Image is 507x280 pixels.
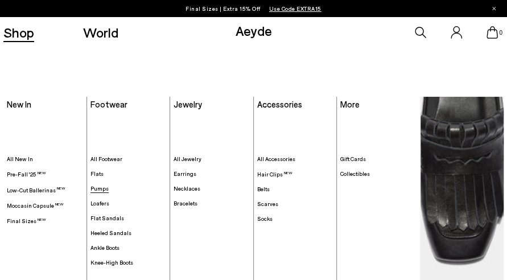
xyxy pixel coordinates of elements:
a: 0 [487,26,498,39]
a: Hair Clips [257,170,333,178]
a: Bracelets [174,200,249,207]
span: Gift Cards [340,155,366,162]
a: Aeyde [236,22,272,39]
span: All Accessories [257,155,295,162]
p: Final Sizes | Extra 15% Off [186,3,321,14]
span: Earrings [174,170,196,177]
a: Flats [90,170,166,178]
a: Loafers [90,200,166,207]
span: Belts [257,186,270,192]
a: More [340,99,360,109]
a: Low-Cut Ballerinas [7,186,83,193]
span: Collectibles [340,170,370,177]
a: All Jewelry [174,155,249,163]
span: Scarves [257,200,278,207]
a: Pumps [90,185,166,192]
a: Gift Cards [340,155,417,163]
span: Loafers [90,200,109,207]
a: Scarves [257,200,333,208]
a: Ankle Boots [90,244,166,252]
a: Socks [257,215,333,223]
span: 0 [498,30,504,36]
a: All New In [7,155,83,163]
a: Flat Sandals [90,215,166,222]
a: Pre-Fall '25 [7,170,83,178]
a: Shop [3,26,34,39]
span: All Jewelry [174,155,201,162]
span: Heeled Sandals [90,229,131,236]
a: Jewelry [174,99,202,109]
span: Knee-High Boots [90,259,133,266]
span: Bracelets [174,200,197,207]
a: All Accessories [257,155,333,163]
a: Earrings [174,170,249,178]
span: Necklaces [174,185,200,192]
span: Low-Cut Ballerinas [7,187,65,193]
a: Knee-High Boots [90,259,166,266]
a: Accessories [257,99,302,109]
a: Collectibles [340,170,417,178]
a: Belts [257,186,333,193]
a: New In [7,99,31,109]
a: Final Sizes [7,217,83,225]
a: Footwear [90,99,127,109]
span: Pre-Fall '25 [7,171,46,178]
span: Flats [90,170,104,177]
span: Moccasin Capsule [7,202,64,209]
a: Necklaces [174,185,249,192]
span: Navigate to /collections/ss25-final-sizes [269,5,321,12]
span: Final Sizes [7,217,46,224]
span: Flat Sandals [90,215,124,221]
span: All Footwear [90,155,122,162]
span: Pumps [90,185,109,192]
a: Moccasin Capsule [7,201,83,209]
a: All Footwear [90,155,166,163]
span: Socks [257,215,273,222]
span: Ankle Boots [90,244,119,251]
a: World [83,26,118,39]
span: Hair Clips [257,171,292,178]
a: Heeled Sandals [90,229,166,237]
span: All New In [7,155,33,162]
